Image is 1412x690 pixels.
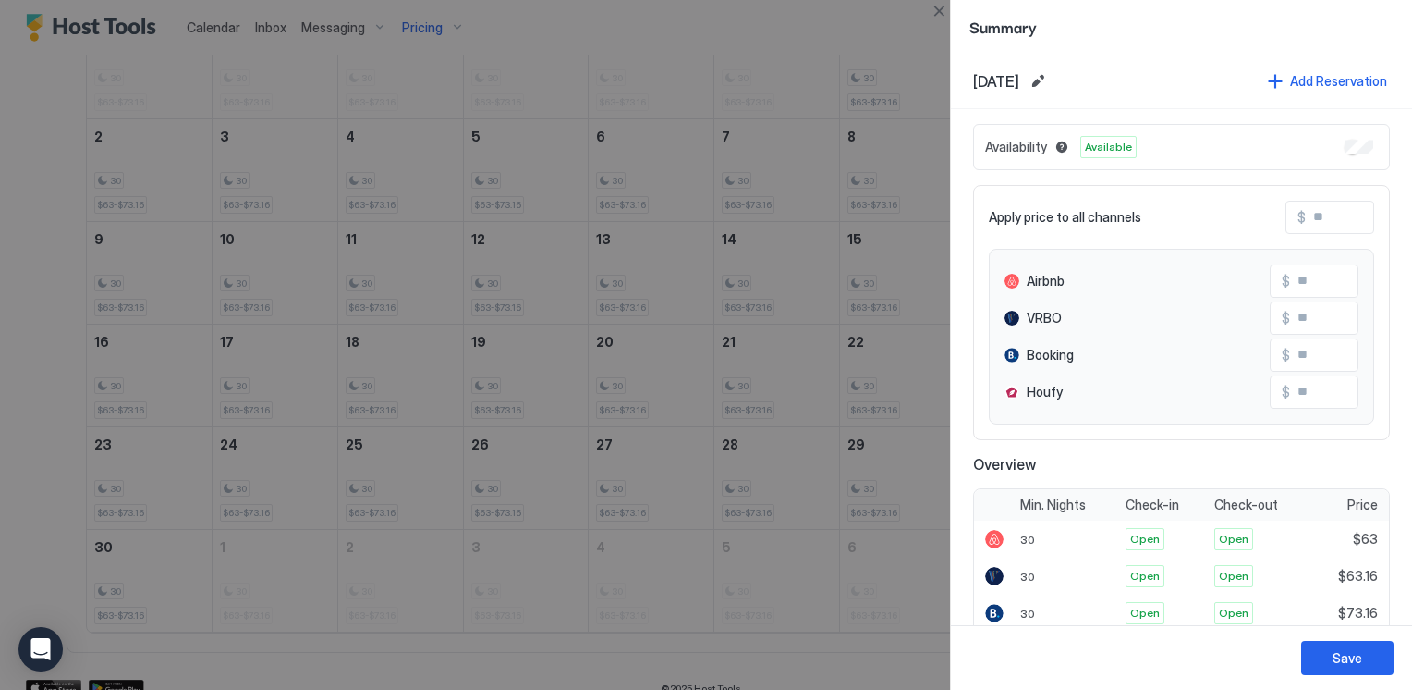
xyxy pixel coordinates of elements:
span: Open [1219,568,1248,585]
div: Save [1333,648,1362,668]
span: Available [1085,139,1132,155]
span: [DATE] [973,72,1019,91]
span: 30 [1020,570,1035,584]
span: Check-in [1126,497,1179,513]
span: $ [1282,384,1290,400]
span: Price [1347,497,1378,513]
span: Open [1130,605,1160,622]
span: Min. Nights [1020,497,1086,513]
span: 30 [1020,607,1035,621]
span: VRBO [1027,310,1062,327]
span: 30 [1020,533,1035,547]
span: Overview [973,455,1390,474]
span: $ [1282,310,1290,327]
span: Apply price to all channels [989,209,1141,226]
span: $ [1297,209,1306,226]
span: $63 [1353,531,1378,548]
span: Booking [1027,347,1074,363]
span: $73.16 [1338,605,1378,622]
button: Save [1301,641,1394,675]
button: Edit date range [1027,70,1049,92]
span: Check-out [1214,497,1278,513]
div: Add Reservation [1290,71,1387,91]
button: Add Reservation [1265,68,1390,93]
span: Summary [969,15,1394,38]
span: Open [1219,605,1248,622]
span: Open [1219,531,1248,548]
span: $ [1282,347,1290,363]
div: Open Intercom Messenger [18,627,63,672]
span: $63.16 [1338,568,1378,585]
button: Blocked dates override all pricing rules and remain unavailable until manually unblocked [1051,136,1073,158]
span: Houfy [1027,384,1063,400]
span: Airbnb [1027,273,1065,290]
span: Open [1130,568,1160,585]
span: $ [1282,273,1290,290]
span: Availability [985,139,1047,155]
span: Open [1130,531,1160,548]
